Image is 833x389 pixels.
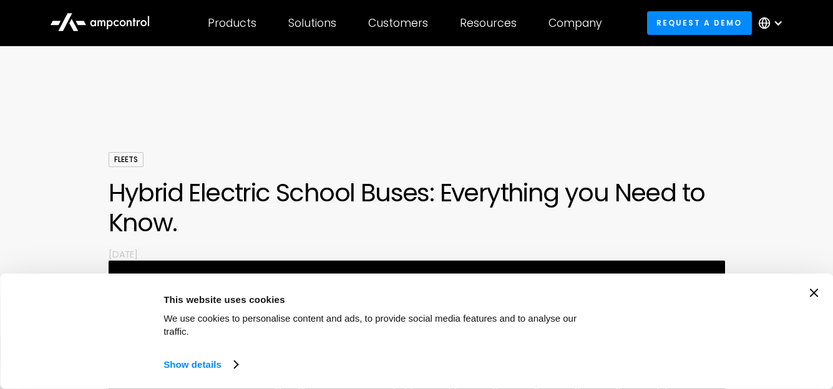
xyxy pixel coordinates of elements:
[208,16,256,30] div: Products
[368,16,428,30] div: Customers
[460,16,517,30] div: Resources
[109,178,725,238] h1: Hybrid Electric School Buses: Everything you Need to Know.
[608,289,786,325] button: Okay
[163,313,577,337] span: We use cookies to personalise content and ads, to provide social media features and to analyse ou...
[288,16,336,30] div: Solutions
[163,355,237,374] a: Show details
[548,16,602,30] div: Company
[163,292,593,307] div: This website uses cookies
[109,247,725,261] p: [DATE]
[809,289,818,297] button: Close banner
[647,11,752,34] a: Request a demo
[109,152,144,167] div: Fleets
